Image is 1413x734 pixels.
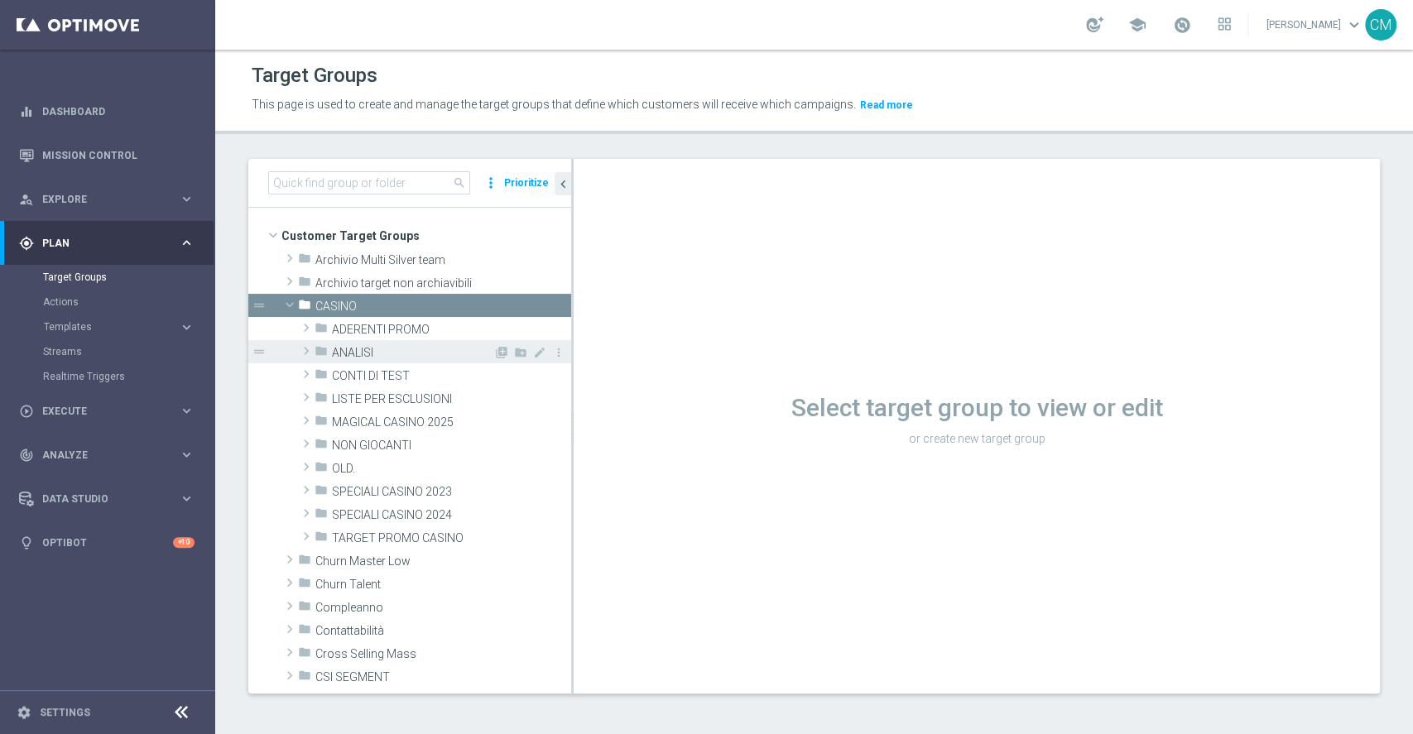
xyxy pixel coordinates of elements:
[19,404,179,419] div: Execute
[43,314,214,339] div: Templates
[18,536,195,549] button: lightbulb Optibot +10
[19,492,179,506] div: Data Studio
[42,521,173,564] a: Optibot
[43,339,214,364] div: Streams
[43,265,214,290] div: Target Groups
[315,321,328,340] i: folder
[19,404,34,419] i: play_circle_outline
[332,323,571,337] span: ADERENTI PROMO
[19,535,34,550] i: lightbulb
[298,553,311,572] i: folder
[315,276,571,290] span: Archivio target non archiavibili
[18,237,195,250] button: gps_fixed Plan keyboard_arrow_right
[315,506,328,525] i: folder
[42,494,179,504] span: Data Studio
[298,669,311,688] i: folder
[555,176,571,192] i: chevron_left
[315,460,328,479] i: folder
[252,98,856,111] span: This page is used to create and manage the target groups that define which customers will receive...
[332,369,571,383] span: CONTI DI TEST
[298,298,311,317] i: folder
[858,96,915,114] button: Read more
[315,578,571,592] span: Churn Talent
[173,537,195,548] div: +10
[43,290,214,314] div: Actions
[19,236,179,251] div: Plan
[19,448,34,463] i: track_changes
[298,692,311,711] i: folder
[252,64,377,88] h1: Target Groups
[315,414,328,433] i: folder
[19,236,34,251] i: gps_fixed
[18,193,195,206] button: person_search Explore keyboard_arrow_right
[514,346,527,359] i: Add Folder
[298,275,311,294] i: folder
[1365,9,1396,41] div: CM
[19,89,195,133] div: Dashboard
[18,449,195,462] button: track_changes Analyze keyboard_arrow_right
[332,392,571,406] span: LISTE PER ESCLUSIONI
[298,252,311,271] i: folder
[315,483,328,502] i: folder
[19,521,195,564] div: Optibot
[43,320,195,333] button: Templates keyboard_arrow_right
[315,647,571,661] span: Cross Selling Mass
[179,235,195,251] i: keyboard_arrow_right
[43,295,172,309] a: Actions
[332,531,571,545] span: TARGET PROMO CASINO
[495,346,508,359] i: Add Target group
[281,224,571,247] span: Customer Target Groups
[18,105,195,118] button: equalizer Dashboard
[483,171,499,194] i: more_vert
[298,599,311,618] i: folder
[315,367,328,386] i: folder
[19,192,34,207] i: person_search
[19,192,179,207] div: Explore
[298,622,311,641] i: folder
[42,133,195,177] a: Mission Control
[18,405,195,418] div: play_circle_outline Execute keyboard_arrow_right
[42,194,179,204] span: Explore
[315,601,571,615] span: Compleanno
[43,364,214,389] div: Realtime Triggers
[43,370,172,383] a: Realtime Triggers
[315,670,571,684] span: CSI SEGMENT
[332,346,493,360] span: ANALISI
[268,171,470,194] input: Quick find group or folder
[179,319,195,335] i: keyboard_arrow_right
[179,491,195,506] i: keyboard_arrow_right
[42,238,179,248] span: Plan
[1128,16,1146,34] span: school
[179,403,195,419] i: keyboard_arrow_right
[332,462,571,476] span: OLD.
[574,393,1380,423] h1: Select target group to view or edit
[315,437,328,456] i: folder
[332,508,571,522] span: SPECIALI CASINO 2024
[18,149,195,162] button: Mission Control
[332,415,571,429] span: MAGICAL CASINO 2025
[332,485,571,499] span: SPECIALI CASINO 2023
[315,530,328,549] i: folder
[555,172,571,195] button: chevron_left
[42,89,195,133] a: Dashboard
[315,391,328,410] i: folder
[315,344,328,363] i: folder
[552,346,565,359] i: more_vert
[18,492,195,506] div: Data Studio keyboard_arrow_right
[44,322,179,332] div: Templates
[298,645,311,664] i: folder
[574,431,1380,446] p: or create new target group
[1265,12,1365,37] a: [PERSON_NAME]keyboard_arrow_down
[1345,16,1363,34] span: keyboard_arrow_down
[298,576,311,595] i: folder
[43,345,172,358] a: Streams
[40,708,90,717] a: Settings
[44,322,162,332] span: Templates
[453,176,466,189] span: search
